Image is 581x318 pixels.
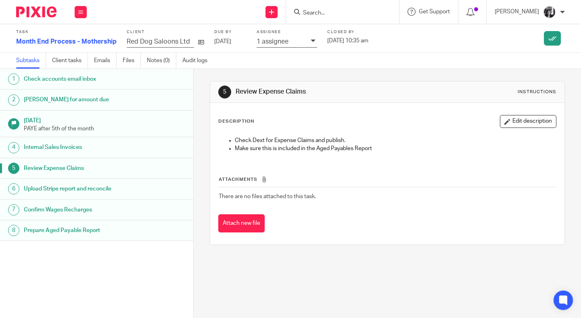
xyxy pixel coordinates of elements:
[218,214,265,232] button: Attach new file
[94,53,117,69] a: Emails
[52,53,88,69] a: Client tasks
[218,118,254,125] p: Description
[24,224,132,236] h1: Prepare Aged Payable Report
[218,86,231,98] div: 5
[24,94,132,106] h1: [PERSON_NAME] for amount due
[123,53,141,69] a: Files
[327,29,368,35] label: Closed by
[214,29,247,35] label: Due by
[147,53,176,69] a: Notes (0)
[257,38,288,45] p: 1 assignee
[24,125,185,133] p: PAYE after 5th of the month
[24,115,185,125] h1: [DATE]
[24,141,132,153] h1: Internal Sales Invoices
[24,183,132,195] h1: Upload Stripe report and reconcile
[8,183,19,195] div: 6
[257,29,317,35] label: Assignee
[8,73,19,85] div: 1
[16,53,46,69] a: Subtasks
[500,115,556,128] button: Edit description
[8,204,19,215] div: 7
[127,29,204,35] label: Client
[24,162,132,174] h1: Review Expense Claims
[235,144,556,153] p: Make sure this is included in the Aged Payables Report
[16,38,117,46] p: Month End Process - Mothership
[327,38,368,44] span: [DATE] 10:35 am
[8,225,19,236] div: 8
[219,194,316,199] span: There are no files attached to this task.
[16,6,56,17] img: Pixie
[495,8,539,16] p: [PERSON_NAME]
[24,204,132,216] h1: Confirm Wages Recharges
[16,29,117,35] label: Task
[214,39,231,44] span: [DATE]
[8,142,19,153] div: 4
[8,163,19,174] div: 5
[24,73,132,85] h1: Check accounts email inbox
[8,94,19,106] div: 2
[235,136,556,144] p: Check Dext for Expense Claims and publish.
[219,177,257,182] span: Attachments
[236,88,405,96] h1: Review Expense Claims
[302,10,375,17] input: Search
[419,9,450,15] span: Get Support
[182,53,213,69] a: Audit logs
[543,6,556,19] img: IMG_7103.jpg
[127,38,190,45] p: Red Dog Saloons Ltd
[518,89,556,95] div: Instructions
